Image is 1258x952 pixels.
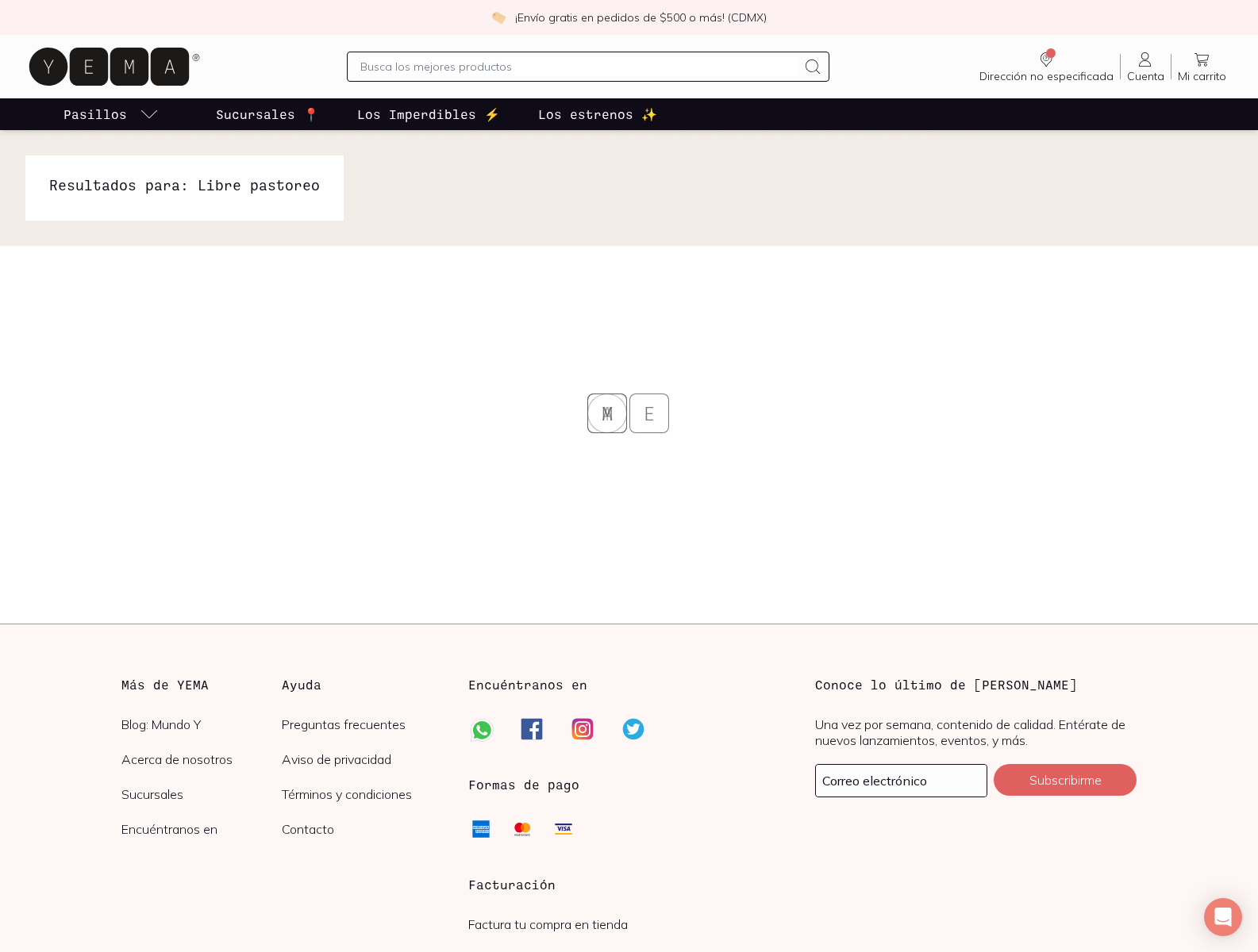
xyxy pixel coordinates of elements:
a: Los Imperdibles ⚡️ [354,98,503,130]
h3: Más de YEMA [121,675,283,694]
img: check [491,10,506,25]
h3: Encuéntranos en [468,675,587,694]
a: pasillo-todos-link [60,98,162,130]
h3: Formas de pago [468,775,579,794]
a: Encuéntranos en [121,821,283,837]
a: Blog: Mundo Y [121,716,283,732]
span: Dirección no especificada [979,69,1114,83]
a: Sucursales 📍 [213,98,322,130]
a: Mi carrito [1171,50,1233,83]
span: Mi carrito [1178,69,1226,83]
a: Acerca de nosotros [121,751,283,767]
div: Open Intercom Messenger [1204,898,1242,936]
p: Sucursales 📍 [216,105,319,124]
p: Los estrenos ✨ [538,105,657,124]
p: Los Imperdibles ⚡️ [357,105,500,124]
a: Sucursales [121,786,283,802]
a: Dirección no especificada [973,50,1120,83]
p: ¡Envío gratis en pedidos de $500 o más! (CDMX) [515,10,767,25]
a: Cuenta [1121,50,1171,83]
span: A [629,393,669,433]
input: mimail@gmail.com [816,765,987,797]
a: Factura tu compra en tienda [468,916,628,932]
a: Contacto [282,821,443,837]
p: Pasillos [63,105,127,124]
input: Busca los mejores productos [360,57,797,76]
h3: Facturación [468,875,790,894]
a: Aviso de privacidad [282,751,443,767]
a: Términos y condiciones [282,786,443,802]
button: Subscribirme [994,764,1137,796]
h1: Resultados para: Libre pastoreo [49,175,320,195]
a: Preguntas frecuentes [282,716,443,732]
span: Y [587,393,627,433]
p: Una vez por semana, contenido de calidad. Entérate de nuevos lanzamientos, eventos, y más. [815,716,1137,748]
a: Los estrenos ✨ [535,98,660,130]
h3: Ayuda [282,675,443,694]
span: Cuenta [1127,69,1164,83]
h3: Conoce lo último de [PERSON_NAME] [815,675,1137,694]
span: M [629,433,669,473]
